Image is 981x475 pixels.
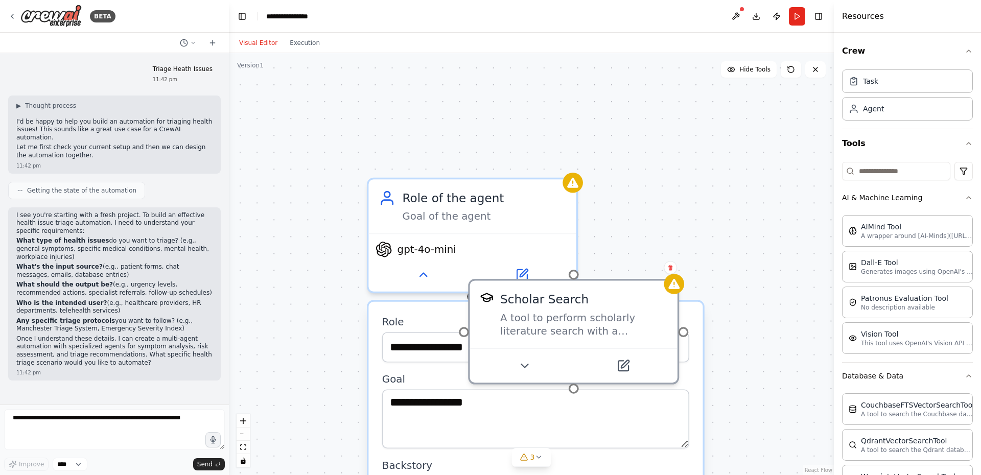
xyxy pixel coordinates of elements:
[842,65,973,129] div: Crew
[16,211,213,235] p: I see you're starting with a fresh project. To build an effective health issue triage automation,...
[402,210,566,223] div: Goal of the agent
[500,291,589,307] div: Scholar Search
[16,281,113,288] strong: What should the output be?
[861,329,973,339] div: Vision Tool
[500,311,667,338] div: A tool to perform scholarly literature search with a search_query.
[16,335,213,367] p: Once I understand these details, I can create a multi-agent automation with specialized agents fo...
[530,452,535,462] span: 3
[266,11,318,21] nav: breadcrumb
[90,10,115,22] div: BETA
[16,317,213,333] p: you want to follow? (e.g., Manchester Triage System, Emergency Severity Index)
[16,299,107,306] strong: Who is the intended user?
[233,37,284,49] button: Visual Editor
[237,454,250,467] button: toggle interactivity
[193,458,225,470] button: Send
[849,334,857,342] img: VisionTool
[382,372,689,386] label: Goal
[16,281,213,297] p: (e.g., urgency levels, recommended actions, specialist referrals, follow-up schedules)
[575,355,671,376] button: Open in side panel
[721,61,777,78] button: Hide Tools
[861,257,973,268] div: Dall-E Tool
[468,279,679,384] div: SerplyScholarSearchToolScholar SearchA tool to perform scholarly literature search with a search_...
[20,5,82,28] img: Logo
[842,184,973,211] button: AI & Machine Learning
[235,9,249,23] button: Hide left sidebar
[842,129,973,158] button: Tools
[863,104,884,114] div: Agent
[16,237,213,261] p: do you want to triage? (e.g., general symptoms, specific medical conditions, mental health, workp...
[664,261,677,274] button: Delete node
[861,436,973,446] div: QdrantVectorSearchTool
[16,317,115,324] strong: Any specific triage protocols
[861,232,973,240] p: A wrapper around [AI-Minds]([URL][DOMAIN_NAME]). Useful for when you need answers to questions fr...
[16,299,213,315] p: (e.g., healthcare providers, HR departments, telehealth services)
[284,37,326,49] button: Execution
[237,61,264,69] div: Version 1
[480,291,493,304] img: SerplyScholarSearchTool
[805,467,832,473] a: React Flow attribution
[16,237,109,244] strong: What type of health issues
[849,405,857,413] img: CouchbaseFTSVectorSearchTool
[861,339,973,347] p: This tool uses OpenAI's Vision API to describe the contents of an image.
[16,369,213,376] div: 11:42 pm
[861,446,973,454] p: A tool to search the Qdrant database for relevant information on internal documents.
[849,227,857,235] img: AIMindTool
[16,102,21,110] span: ▶
[16,263,103,270] strong: What's the input source?
[176,37,200,49] button: Switch to previous chat
[512,448,551,467] button: 3
[16,263,213,279] p: (e.g., patient forms, chat messages, emails, database entries)
[861,268,973,276] p: Generates images using OpenAI's Dall-E model.
[861,222,973,232] div: AIMind Tool
[382,459,689,472] label: Backstory
[153,76,213,83] div: 11:42 pm
[237,414,250,427] button: zoom in
[398,243,456,256] span: gpt-4o-mini
[25,102,76,110] span: Thought process
[842,363,973,389] button: Database & Data
[842,37,973,65] button: Crew
[16,162,213,170] div: 11:42 pm
[849,298,857,306] img: PatronusEvalTool
[4,458,49,471] button: Improve
[237,414,250,467] div: React Flow controls
[204,37,221,49] button: Start a new chat
[27,186,136,195] span: Getting the state of the automation
[863,76,878,86] div: Task
[739,65,770,74] span: Hide Tools
[849,263,857,271] img: DallETool
[205,432,221,447] button: Click to speak your automation idea
[16,102,76,110] button: ▶Thought process
[811,9,826,23] button: Hide right sidebar
[382,315,689,328] label: Role
[861,293,948,303] div: Patronus Evaluation Tool
[237,427,250,441] button: zoom out
[367,178,578,293] div: Role of the agentGoal of the agentgpt-4o-miniRoleGoal**** **** **** **Backstory
[19,460,44,468] span: Improve
[197,460,213,468] span: Send
[153,65,213,74] p: Triage Heath Issues
[861,400,974,410] div: CouchbaseFTSVectorSearchTool
[16,144,213,159] p: Let me first check your current setup and then we can design the automation together.
[842,211,973,362] div: AI & Machine Learning
[402,189,566,206] div: Role of the agent
[16,118,213,142] p: I'd be happy to help you build an automation for triaging health issues! This sounds like a great...
[237,441,250,454] button: fit view
[842,10,884,22] h4: Resources
[861,303,948,312] p: No description available
[849,441,857,449] img: QdrantVectorSearchTool
[474,265,570,285] button: Open in side panel
[861,410,973,418] p: A tool to search the Couchbase database for relevant information on internal documents.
